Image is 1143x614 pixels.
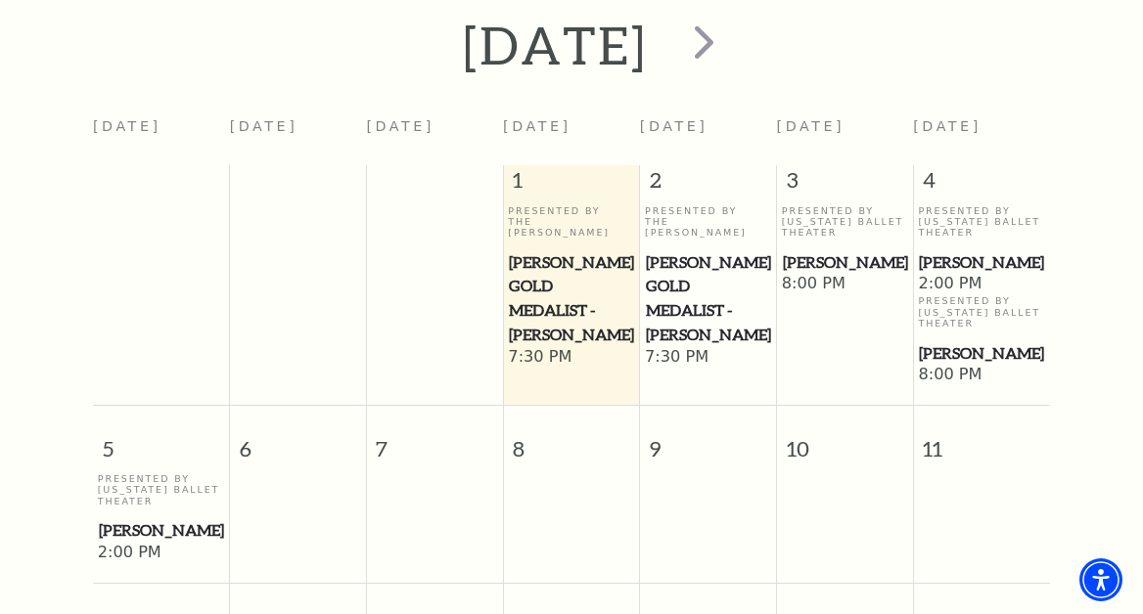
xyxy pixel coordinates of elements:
span: [PERSON_NAME] [919,341,1044,366]
span: 11 [914,406,1050,473]
span: 9 [640,406,776,473]
th: [DATE] [93,108,230,165]
h2: [DATE] [463,14,648,76]
span: [DATE] [503,118,571,134]
span: 4 [914,165,1050,204]
span: 5 [93,406,229,473]
span: 8 [504,406,640,473]
p: Presented By [US_STATE] Ballet Theater [918,295,1045,329]
span: [DATE] [640,118,709,134]
span: 10 [777,406,913,473]
span: 7 [367,406,503,473]
span: [DATE] [913,118,982,134]
button: next [666,11,738,80]
p: Presented By [US_STATE] Ballet Theater [918,205,1045,239]
div: Accessibility Menu [1079,558,1122,601]
span: 1 [504,165,640,204]
span: [PERSON_NAME] Gold Medalist - [PERSON_NAME] [646,250,770,347]
span: [PERSON_NAME] Gold Medalist - [PERSON_NAME] [509,250,633,347]
span: 8:00 PM [782,274,908,295]
span: [PERSON_NAME] [99,518,224,543]
span: [PERSON_NAME] [783,250,907,275]
span: 2:00 PM [98,543,225,564]
span: 6 [230,406,366,473]
span: 8:00 PM [918,365,1045,386]
span: [DATE] [777,118,846,134]
p: Presented By The [PERSON_NAME] [645,205,771,239]
span: [PERSON_NAME] [919,250,1044,275]
span: 7:30 PM [645,347,771,369]
th: [DATE] [366,108,503,165]
span: 7:30 PM [508,347,634,369]
p: Presented By [US_STATE] Ballet Theater [98,473,225,506]
span: 2:00 PM [918,274,1045,295]
span: 3 [777,165,913,204]
p: Presented By [US_STATE] Ballet Theater [782,205,908,239]
th: [DATE] [230,108,367,165]
p: Presented By The [PERSON_NAME] [508,205,634,239]
span: 2 [640,165,776,204]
